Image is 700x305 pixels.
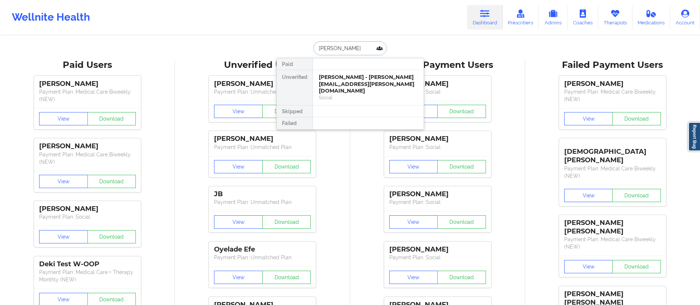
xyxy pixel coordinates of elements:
p: Payment Plan : Medical Care Biweekly (NEW) [564,165,661,180]
p: Payment Plan : Unmatched Plan [214,254,311,261]
p: Payment Plan : Medical Care Biweekly (NEW) [39,151,136,166]
button: Download [437,105,486,118]
div: [PERSON_NAME] [389,80,486,88]
div: Paid [277,58,313,70]
div: Oyelade Efe [214,245,311,254]
p: Payment Plan : Social [389,198,486,206]
button: Download [87,230,136,243]
p: Payment Plan : Social [389,254,486,261]
div: Unverified Users [180,59,345,71]
button: View [214,105,263,118]
button: View [564,260,613,273]
button: Download [87,112,136,125]
p: Payment Plan : Social [389,88,486,96]
div: [PERSON_NAME] [389,245,486,254]
button: View [564,189,613,202]
a: Therapists [598,5,632,30]
p: Payment Plan : Social [39,213,136,221]
div: [PERSON_NAME] - [PERSON_NAME][EMAIL_ADDRESS][PERSON_NAME][DOMAIN_NAME] [319,74,418,94]
button: View [39,175,88,188]
button: Download [437,271,486,284]
div: JB [214,190,311,198]
button: Download [262,215,311,229]
button: Download [612,260,661,273]
a: Admins [539,5,568,30]
a: Account [670,5,700,30]
p: Payment Plan : Unmatched Plan [214,143,311,151]
div: Deki Test W-OOP [39,260,136,268]
button: Download [437,160,486,173]
div: [DEMOGRAPHIC_DATA][PERSON_NAME] [564,142,661,164]
button: View [389,215,438,229]
div: Skipped Payment Users [355,59,520,71]
button: View [214,271,263,284]
p: Payment Plan : Medical Care Biweekly (NEW) [564,236,661,250]
div: [PERSON_NAME] [214,135,311,143]
button: Download [612,112,661,125]
button: View [564,112,613,125]
div: Paid Users [5,59,170,71]
p: Payment Plan : Unmatched Plan [214,88,311,96]
a: Report Bug [688,122,700,151]
p: Payment Plan : Medical Care + Therapy Monthly (NEW) [39,268,136,283]
p: Payment Plan : Medical Care Biweekly (NEW) [564,88,661,103]
div: [PERSON_NAME] [564,80,661,88]
button: View [389,271,438,284]
div: Skipped [277,105,313,117]
button: View [39,112,88,125]
button: Download [262,271,311,284]
div: Unverified [277,70,313,105]
a: Dashboard [467,5,503,30]
button: Download [262,105,311,118]
a: Coaches [568,5,598,30]
p: Payment Plan : Medical Care Biweekly (NEW) [39,88,136,103]
div: [PERSON_NAME] [39,205,136,213]
button: View [389,160,438,173]
div: [PERSON_NAME] [214,80,311,88]
button: View [214,160,263,173]
a: Prescribers [503,5,539,30]
div: [PERSON_NAME] [389,135,486,143]
div: [PERSON_NAME] [389,190,486,198]
button: Download [612,189,661,202]
p: Payment Plan : Social [389,143,486,151]
div: Failed Payment Users [530,59,695,71]
button: Download [437,215,486,229]
p: Payment Plan : Unmatched Plan [214,198,311,206]
div: [PERSON_NAME] [39,80,136,88]
a: Medications [632,5,670,30]
div: [PERSON_NAME] [39,142,136,150]
button: View [39,230,88,243]
button: View [214,215,263,229]
button: Download [262,160,311,173]
div: Failed [277,117,313,129]
button: Download [87,175,136,188]
div: [PERSON_NAME] [PERSON_NAME] [564,219,661,236]
div: Social [319,94,418,101]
